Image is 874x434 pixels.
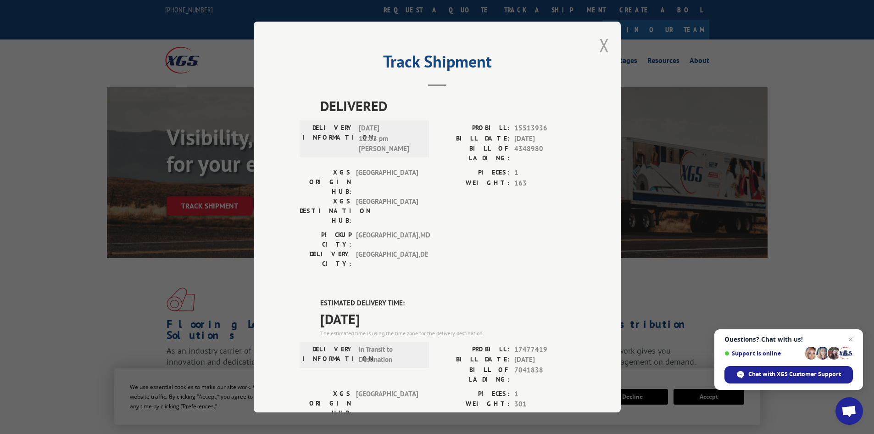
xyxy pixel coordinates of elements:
label: XGS ORIGIN HUB: [300,168,351,197]
span: 15513936 [514,123,575,134]
label: BILL DATE: [437,355,510,365]
label: PROBILL: [437,123,510,134]
div: Chat with XGS Customer Support [724,366,853,383]
label: ESTIMATED DELIVERY TIME: [320,298,575,309]
label: BILL OF LADING: [437,144,510,163]
span: 163 [514,178,575,189]
label: BILL DATE: [437,134,510,144]
span: [GEOGRAPHIC_DATA] [356,168,418,197]
span: [DATE] [320,309,575,329]
div: The estimated time is using the time zone for the delivery destination. [320,329,575,338]
label: PROBILL: [437,344,510,355]
label: PICKUP CITY: [300,230,351,249]
span: [GEOGRAPHIC_DATA] [356,389,418,418]
label: XGS ORIGIN HUB: [300,389,351,418]
span: 1 [514,389,575,400]
label: WEIGHT: [437,399,510,410]
span: 17477419 [514,344,575,355]
span: [GEOGRAPHIC_DATA] [356,197,418,225]
span: Questions? Chat with us! [724,336,853,343]
span: In Transit to Destination [359,344,421,365]
label: PIECES: [437,168,510,178]
span: [DATE] [514,134,575,144]
label: WEIGHT: [437,178,510,189]
span: Chat with XGS Customer Support [748,370,841,378]
span: 301 [514,399,575,410]
div: Open chat [835,397,863,425]
label: DELIVERY INFORMATION: [302,123,354,154]
span: [DATE] 12:03 pm [PERSON_NAME] [359,123,421,154]
label: DELIVERY INFORMATION: [302,344,354,365]
span: 4348980 [514,144,575,163]
label: PIECES: [437,389,510,400]
span: [DATE] [514,355,575,365]
h2: Track Shipment [300,55,575,73]
span: Close chat [845,334,856,345]
span: [GEOGRAPHIC_DATA] , MD [356,230,418,249]
span: DELIVERED [320,96,575,116]
span: 1 [514,168,575,178]
label: BILL OF LADING: [437,365,510,384]
span: Support is online [724,350,802,357]
label: DELIVERY CITY: [300,249,351,269]
button: Close modal [599,33,609,57]
label: XGS DESTINATION HUB: [300,197,351,225]
span: 7041838 [514,365,575,384]
span: [GEOGRAPHIC_DATA] , DE [356,249,418,269]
